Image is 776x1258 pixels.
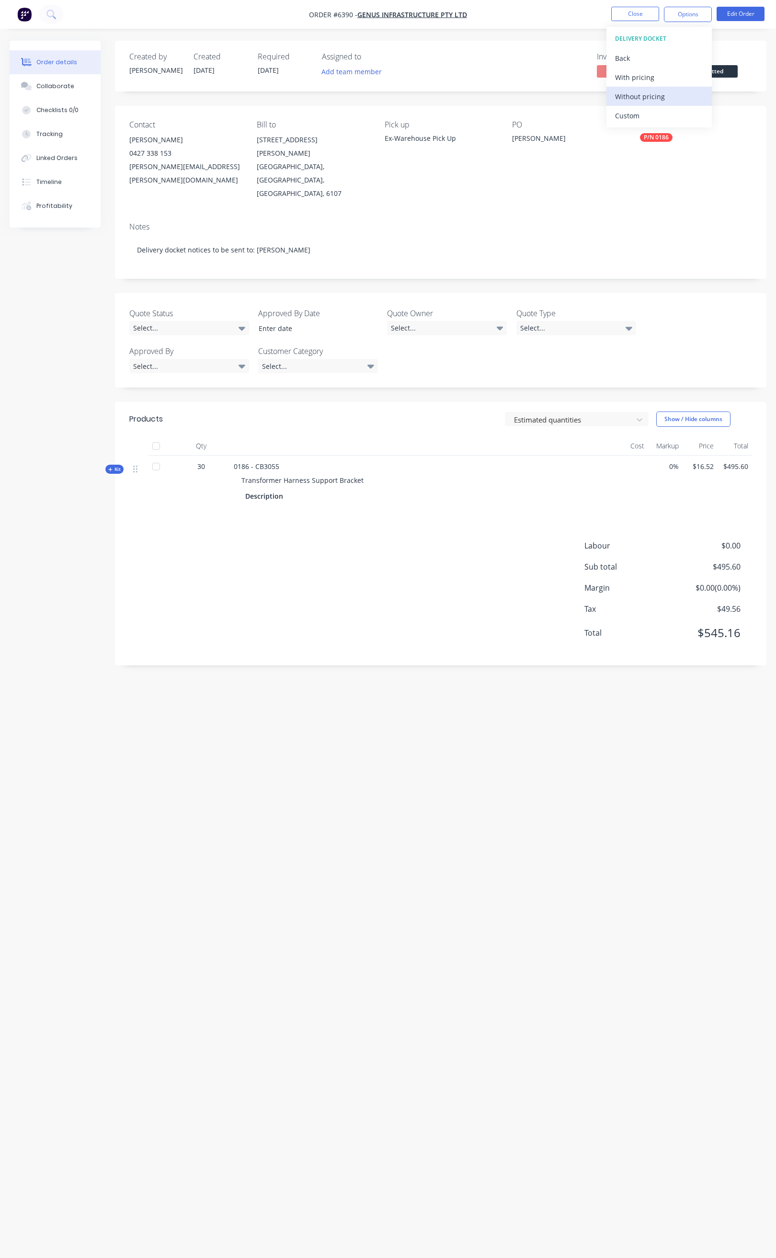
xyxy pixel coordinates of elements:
[36,202,72,210] div: Profitability
[172,436,230,456] div: Qty
[611,7,659,21] button: Close
[10,146,101,170] button: Linked Orders
[258,66,279,75] span: [DATE]
[36,82,74,91] div: Collaborate
[584,582,670,594] span: Margin
[129,413,163,425] div: Products
[512,133,624,147] div: [PERSON_NAME]
[234,462,279,471] span: 0186 - CB3055
[258,359,378,373] div: Select...
[615,33,703,45] div: DELIVERY DOCKET
[257,160,369,200] div: [GEOGRAPHIC_DATA], [GEOGRAPHIC_DATA], [GEOGRAPHIC_DATA], 6107
[584,561,670,572] span: Sub total
[670,603,741,615] span: $49.56
[670,540,741,551] span: $0.00
[252,321,371,336] input: Enter date
[105,465,124,474] button: Kit
[257,133,369,200] div: [STREET_ADDRESS][PERSON_NAME][GEOGRAPHIC_DATA], [GEOGRAPHIC_DATA], [GEOGRAPHIC_DATA], 6107
[656,412,730,427] button: Show / Hide columns
[615,109,703,123] div: Custom
[129,345,249,357] label: Approved By
[197,461,205,471] span: 30
[512,120,624,129] div: PO
[129,52,182,61] div: Created by
[129,133,241,147] div: [PERSON_NAME]
[357,10,467,19] a: Genus Infrastructure Pty Ltd
[387,308,507,319] label: Quote Owner
[241,476,364,485] span: Transformer Harness Support Bracket
[10,170,101,194] button: Timeline
[652,461,679,471] span: 0%
[648,436,683,456] div: Markup
[129,222,752,231] div: Notes
[36,130,63,138] div: Tracking
[129,308,249,319] label: Quote Status
[615,90,703,103] div: Without pricing
[670,582,741,594] span: $0.00 ( 0.00 %)
[387,321,507,335] div: Select...
[129,120,241,129] div: Contact
[129,133,241,187] div: [PERSON_NAME]0427 338 153[PERSON_NAME][EMAIL_ADDRESS][PERSON_NAME][DOMAIN_NAME]
[10,194,101,218] button: Profitability
[322,65,387,78] button: Add team member
[129,147,241,160] div: 0427 338 153
[129,160,241,187] div: [PERSON_NAME][EMAIL_ADDRESS][PERSON_NAME][DOMAIN_NAME]
[615,70,703,84] div: With pricing
[584,627,670,639] span: Total
[322,52,418,61] div: Assigned to
[10,122,101,146] button: Tracking
[670,624,741,641] span: $545.16
[670,561,741,572] span: $495.60
[385,120,497,129] div: Pick up
[36,58,77,67] div: Order details
[194,66,215,75] span: [DATE]
[10,74,101,98] button: Collaborate
[258,52,310,61] div: Required
[194,52,246,61] div: Created
[597,65,654,77] span: No
[717,7,765,21] button: Edit Order
[258,308,378,319] label: Approved By Date
[721,461,749,471] span: $495.60
[385,133,497,143] div: Ex-Warehouse Pick Up
[597,52,669,61] div: Invoiced
[680,52,752,61] div: Status
[640,133,673,142] div: P/N 0186
[257,133,369,160] div: [STREET_ADDRESS][PERSON_NAME]
[129,321,249,335] div: Select...
[129,65,182,75] div: [PERSON_NAME]
[10,50,101,74] button: Order details
[17,7,32,22] img: Factory
[245,489,287,503] div: Description
[686,461,714,471] span: $16.52
[257,120,369,129] div: Bill to
[718,436,753,456] div: Total
[36,178,62,186] div: Timeline
[129,359,249,373] div: Select...
[258,345,378,357] label: Customer Category
[317,65,387,78] button: Add team member
[615,51,703,65] div: Back
[664,7,712,22] button: Options
[309,10,357,19] span: Order #6390 -
[516,308,636,319] label: Quote Type
[516,321,636,335] div: Select...
[613,436,648,456] div: Cost
[108,466,121,473] span: Kit
[584,603,670,615] span: Tax
[683,436,718,456] div: Price
[36,154,78,162] div: Linked Orders
[584,540,670,551] span: Labour
[640,120,752,129] div: Labels
[129,235,752,264] div: Delivery docket notices to be sent to: [PERSON_NAME]
[36,106,79,114] div: Checklists 0/0
[10,98,101,122] button: Checklists 0/0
